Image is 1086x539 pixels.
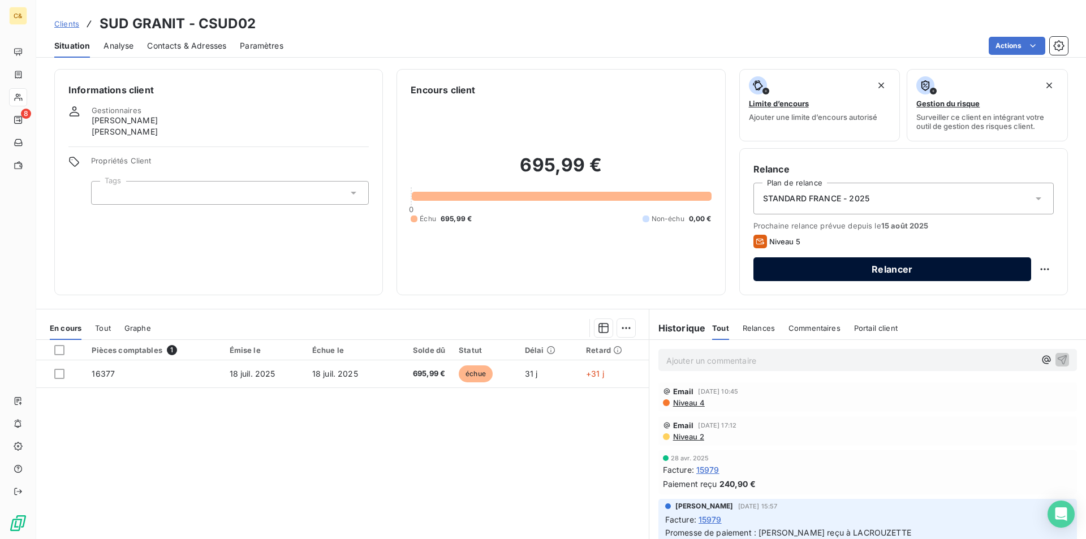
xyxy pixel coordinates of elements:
div: Retard [586,346,642,355]
span: 15979 [699,514,722,525]
span: 16377 [92,369,115,378]
div: Échue le [312,346,381,355]
span: Non-échu [652,214,684,224]
h2: 695,99 € [411,154,711,188]
span: Échu [420,214,436,224]
button: Limite d’encoursAjouter une limite d’encours autorisé [739,69,900,141]
span: Prochaine relance prévue depuis le [753,221,1054,230]
span: Gestion du risque [916,99,980,108]
span: +31 j [586,369,604,378]
h6: Relance [753,162,1054,176]
span: 240,90 € [719,478,756,490]
span: Graphe [124,324,151,333]
span: Surveiller ce client en intégrant votre outil de gestion des risques client. [916,113,1058,131]
h3: SUD GRANIT - CSUD02 [100,14,256,34]
span: 0,00 € [689,214,712,224]
span: Gestionnaires [92,106,141,115]
span: Limite d’encours [749,99,809,108]
div: Émise le [230,346,299,355]
span: échue [459,365,493,382]
span: Niveau 2 [672,432,704,441]
span: Niveau 5 [769,237,800,246]
div: Solde dû [395,346,445,355]
div: Délai [525,346,572,355]
span: Promesse de paiement : [PERSON_NAME] reçu à LACROUZETTE [665,528,911,537]
span: Tout [95,324,111,333]
span: Email [673,387,694,396]
h6: Informations client [68,83,369,97]
span: Commentaires [788,324,841,333]
span: Email [673,421,694,430]
span: Situation [54,40,90,51]
span: Relances [743,324,775,333]
span: Ajouter une limite d’encours autorisé [749,113,877,122]
span: 695,99 € [395,368,445,380]
span: Analyse [104,40,133,51]
div: Pièces comptables [92,345,216,355]
span: 695,99 € [441,214,472,224]
img: Logo LeanPay [9,514,27,532]
span: Facture : [665,514,696,525]
h6: Encours client [411,83,475,97]
span: Contacts & Adresses [147,40,226,51]
span: [DATE] 15:57 [738,503,778,510]
span: Clients [54,19,79,28]
button: Relancer [753,257,1031,281]
span: [PERSON_NAME] [675,501,734,511]
span: 1 [167,345,177,355]
input: Ajouter une valeur [101,188,110,198]
span: Paramètres [240,40,283,51]
span: 0 [409,205,413,214]
span: 18 juil. 2025 [230,369,275,378]
span: [PERSON_NAME] [92,115,158,126]
span: 8 [21,109,31,119]
span: 15979 [696,464,719,476]
span: Facture : [663,464,694,476]
span: Paiement reçu [663,478,717,490]
span: STANDARD FRANCE - 2025 [763,193,869,204]
span: 15 août 2025 [881,221,929,230]
span: 31 j [525,369,538,378]
button: Gestion du risqueSurveiller ce client en intégrant votre outil de gestion des risques client. [907,69,1068,141]
div: C& [9,7,27,25]
span: 28 avr. 2025 [671,455,709,462]
div: Statut [459,346,511,355]
div: Open Intercom Messenger [1048,501,1075,528]
span: [PERSON_NAME] [92,126,158,137]
a: 8 [9,111,27,129]
span: Tout [712,324,729,333]
span: 18 juil. 2025 [312,369,358,378]
h6: Historique [649,321,706,335]
span: [DATE] 17:12 [698,422,736,429]
span: Niveau 4 [672,398,705,407]
button: Actions [989,37,1045,55]
span: [DATE] 10:45 [698,388,738,395]
span: Portail client [854,324,898,333]
a: Clients [54,18,79,29]
span: En cours [50,324,81,333]
span: Propriétés Client [91,156,369,172]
